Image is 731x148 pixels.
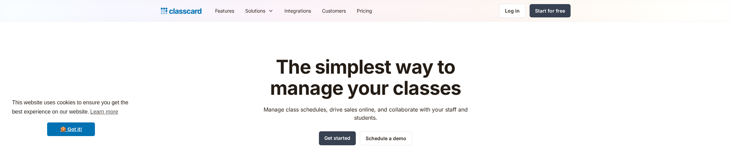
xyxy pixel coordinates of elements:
a: Get started [319,131,356,145]
a: Integrations [279,3,317,18]
a: home [161,6,201,16]
h1: The simplest way to manage your classes [257,57,474,99]
p: Manage class schedules, drive sales online, and collaborate with your staff and students. [257,105,474,122]
a: Log in [499,4,525,18]
div: Start for free [535,7,565,14]
span: This website uses cookies to ensure you get the best experience on our website. [12,99,130,117]
div: Solutions [240,3,279,18]
a: Pricing [351,3,378,18]
a: Start for free [530,4,571,17]
div: Solutions [245,7,265,14]
div: cookieconsent [5,92,137,143]
a: Schedule a demo [360,131,412,145]
div: Log in [505,7,520,14]
a: Customers [317,3,351,18]
a: Features [210,3,240,18]
a: learn more about cookies [89,107,119,117]
a: dismiss cookie message [47,122,95,136]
